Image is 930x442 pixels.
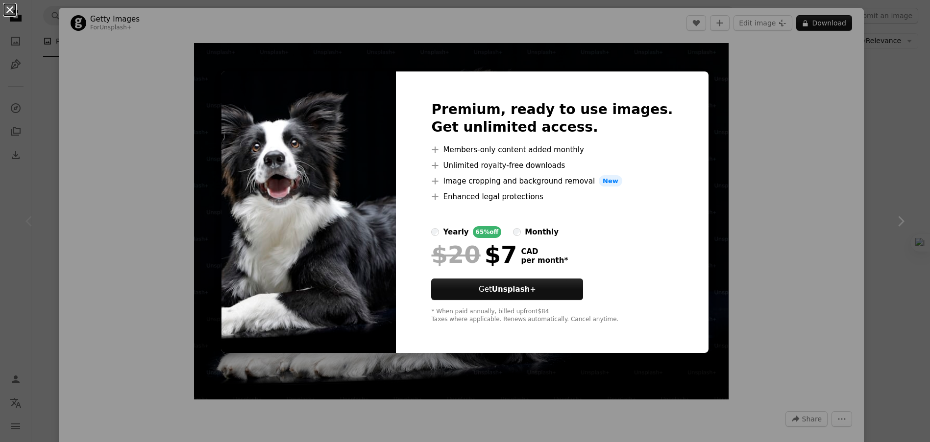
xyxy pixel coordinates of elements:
h2: Premium, ready to use images. Get unlimited access. [431,101,673,136]
div: monthly [525,226,559,238]
span: per month * [521,256,568,265]
span: New [599,175,622,187]
div: * When paid annually, billed upfront $84 Taxes where applicable. Renews automatically. Cancel any... [431,308,673,324]
strong: Unsplash+ [492,285,536,294]
li: Unlimited royalty-free downloads [431,160,673,171]
li: Enhanced legal protections [431,191,673,203]
span: $20 [431,242,480,267]
span: CAD [521,247,568,256]
img: premium_photo-1661963022393-f4b45c5df960 [221,71,396,353]
div: 65% off [473,226,502,238]
li: Image cropping and background removal [431,175,673,187]
button: GetUnsplash+ [431,279,583,300]
input: yearly65%off [431,228,439,236]
input: monthly [513,228,521,236]
div: yearly [443,226,468,238]
li: Members-only content added monthly [431,144,673,156]
div: $7 [431,242,517,267]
